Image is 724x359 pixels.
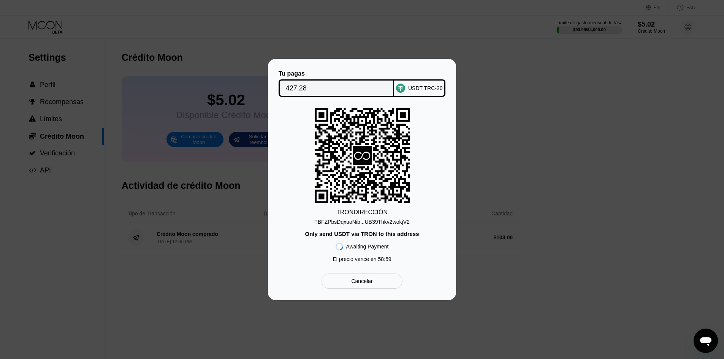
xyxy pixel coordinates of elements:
div: TBFZPbsDqxuoNib...UB39Thkv2wokjV2 [314,216,410,225]
div: El precio vence en [333,256,391,262]
span: 58 : 59 [378,256,391,262]
div: Awaiting Payment [346,244,389,250]
div: USDT TRC-20 [408,85,443,91]
div: TRON DIRECCIÓN [336,209,388,216]
div: TBFZPbsDqxuoNib...UB39Thkv2wokjV2 [314,219,410,225]
div: Tu pagasUSDT TRC-20 [279,70,445,97]
iframe: Botón para iniciar la ventana de mensajería [694,329,718,353]
div: Cancelar [351,278,372,285]
div: Only send USDT via TRON to this address [305,231,419,237]
div: Cancelar [322,274,402,289]
div: Tu pagas [279,70,394,77]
